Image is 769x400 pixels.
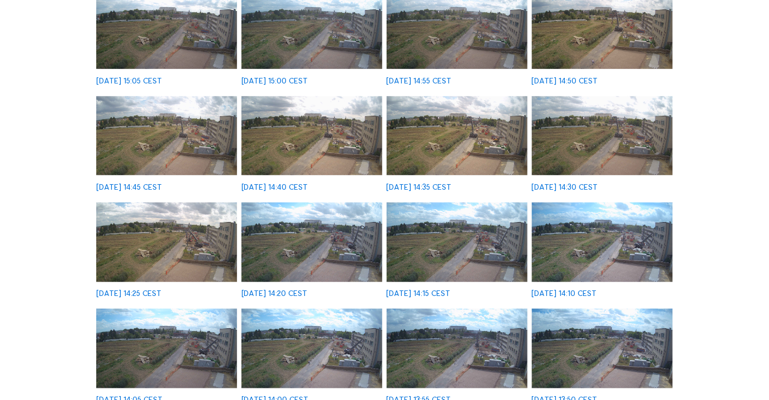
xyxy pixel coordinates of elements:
img: image_52826952 [532,96,673,176]
div: [DATE] 15:00 CEST [241,77,308,85]
div: [DATE] 14:25 CEST [96,290,161,298]
img: image_52825849 [532,309,673,388]
img: image_52826149 [241,309,383,388]
div: [DATE] 14:50 CEST [532,77,598,85]
div: [DATE] 14:45 CEST [96,184,162,191]
div: [DATE] 14:15 CEST [387,290,451,298]
div: [DATE] 14:35 CEST [387,184,452,191]
img: image_52826430 [532,203,673,282]
img: image_52827387 [96,96,238,176]
img: image_52827102 [387,96,528,176]
div: [DATE] 14:10 CEST [532,290,597,298]
img: image_52826732 [241,203,383,282]
div: [DATE] 14:20 CEST [241,290,308,298]
div: [DATE] 14:30 CEST [532,184,598,191]
img: image_52826584 [387,203,528,282]
img: image_52826290 [96,309,238,388]
img: image_52827256 [241,96,383,176]
div: [DATE] 14:55 CEST [387,77,452,85]
img: image_52826009 [387,309,528,388]
img: image_52826808 [96,203,238,282]
div: [DATE] 15:05 CEST [96,77,162,85]
div: [DATE] 14:40 CEST [241,184,308,191]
